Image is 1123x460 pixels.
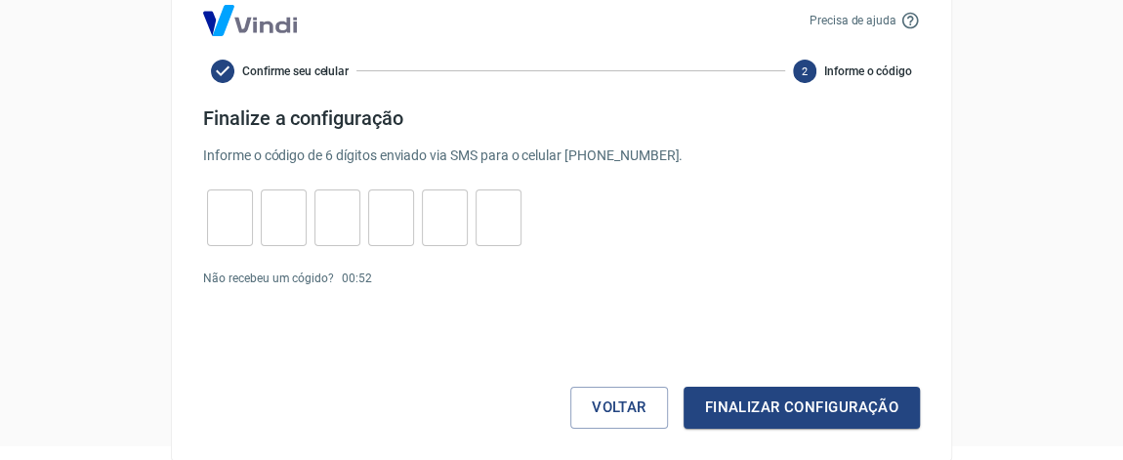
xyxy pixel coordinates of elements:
p: Precisa de ajuda [810,12,896,29]
p: 00 : 52 [342,270,372,287]
p: Não recebeu um cógido? [203,270,334,287]
span: Informe o código [824,63,912,80]
text: 2 [802,64,808,77]
img: Logo Vind [203,5,297,36]
button: Finalizar configuração [684,387,920,428]
p: Informe o código de 6 dígitos enviado via SMS para o celular [PHONE_NUMBER] . [203,146,920,166]
span: Confirme seu celular [242,63,349,80]
button: Voltar [570,387,668,428]
h4: Finalize a configuração [203,106,920,130]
